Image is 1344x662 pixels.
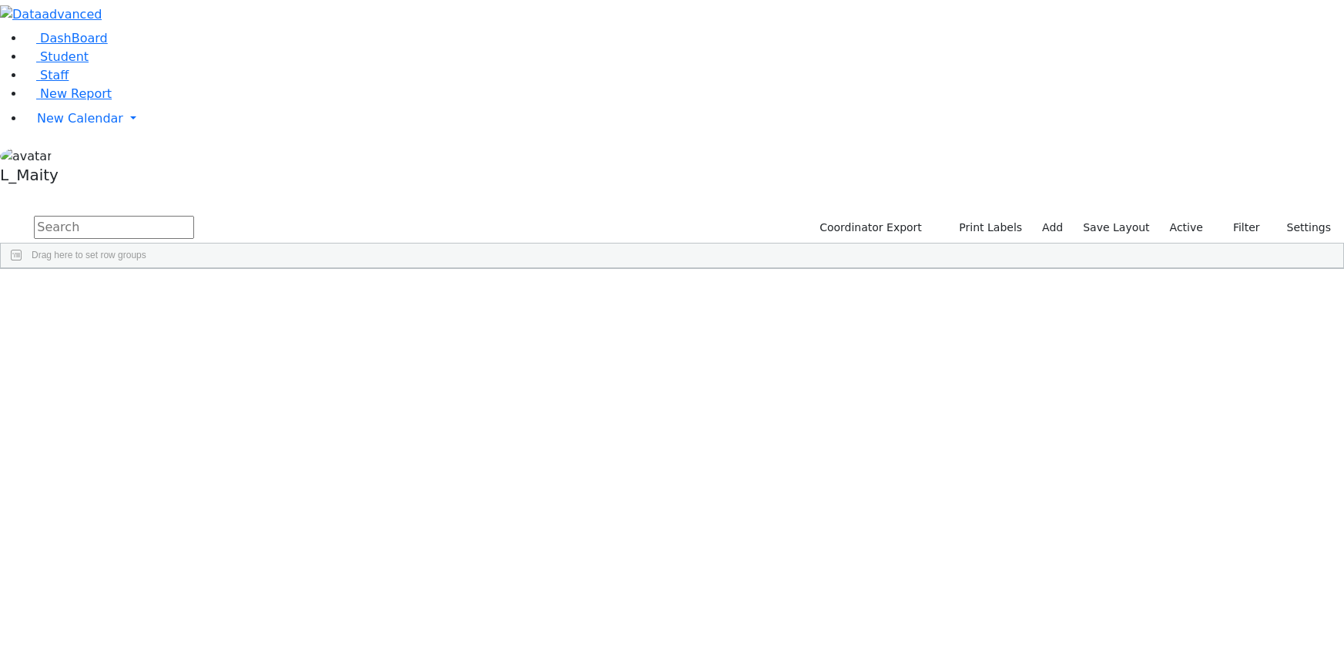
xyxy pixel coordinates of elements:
[25,31,108,45] a: DashBoard
[37,111,123,126] span: New Calendar
[25,49,89,64] a: Student
[1213,216,1267,240] button: Filter
[25,103,1344,134] a: New Calendar
[34,216,194,239] input: Search
[40,68,69,82] span: Staff
[40,31,108,45] span: DashBoard
[809,216,929,240] button: Coordinator Export
[25,86,112,101] a: New Report
[32,250,146,260] span: Drag here to set row groups
[941,216,1029,240] button: Print Labels
[1076,216,1156,240] button: Save Layout
[40,86,112,101] span: New Report
[25,68,69,82] a: Staff
[40,49,89,64] span: Student
[1163,216,1210,240] label: Active
[1035,216,1070,240] a: Add
[1267,216,1338,240] button: Settings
